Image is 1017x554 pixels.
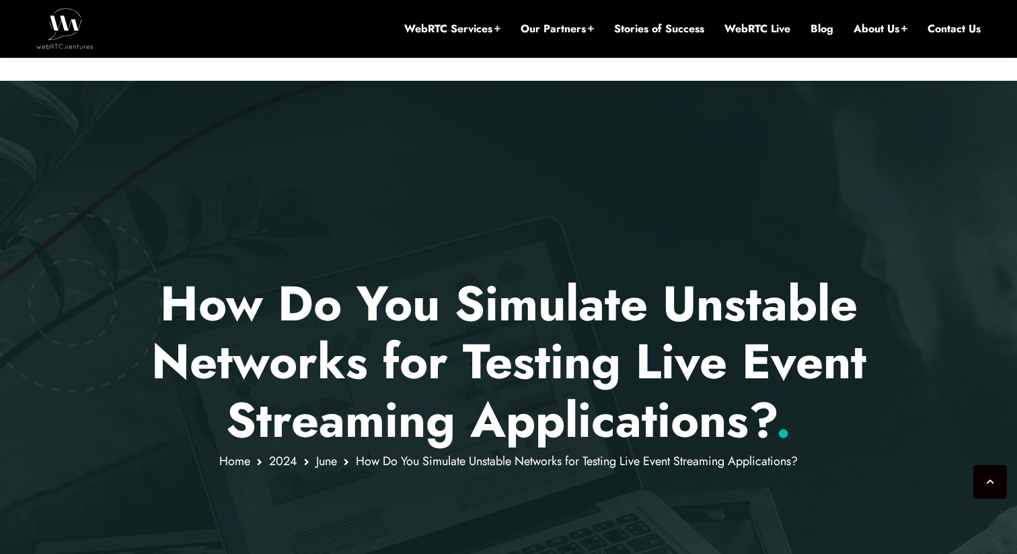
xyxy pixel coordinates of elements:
[854,22,907,36] a: About Us
[521,22,594,36] a: Our Partners
[404,22,500,36] a: WebRTC Services
[219,452,250,470] a: Home
[36,8,93,48] img: WebRTC.ventures
[811,22,833,36] a: Blog
[614,22,704,36] a: Stories of Success
[115,275,903,449] p: How Do You Simulate Unstable Networks for Testing Live Event Streaming Applications?
[928,22,981,36] a: Contact Us
[356,452,798,470] span: How Do You Simulate Unstable Networks for Testing Live Event Streaming Applications?
[776,385,791,455] span: .
[316,452,337,470] a: June
[269,452,297,470] a: 2024
[724,22,790,36] a: WebRTC Live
